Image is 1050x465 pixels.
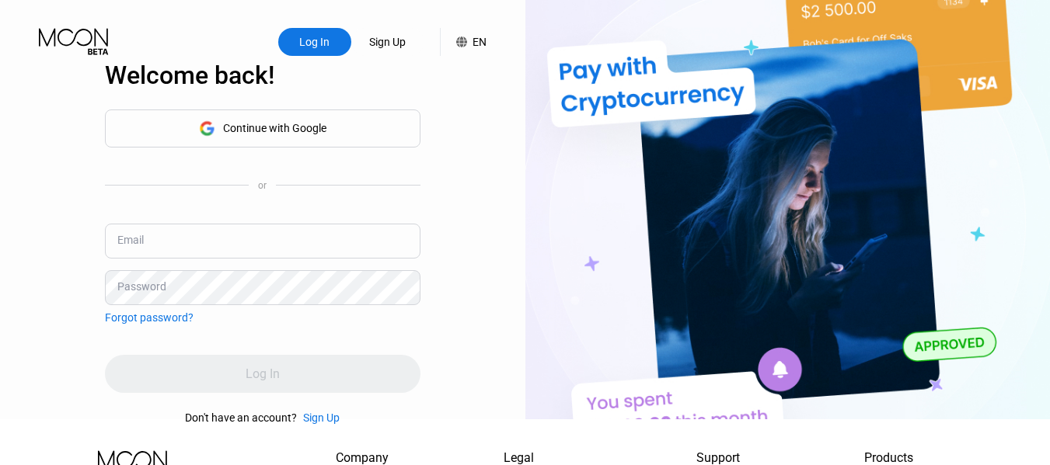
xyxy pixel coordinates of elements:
[117,280,166,293] div: Password
[473,36,487,48] div: EN
[185,411,297,424] div: Don't have an account?
[258,180,267,191] div: or
[105,311,194,324] div: Forgot password?
[440,28,487,56] div: EN
[696,450,750,465] div: Support
[223,122,326,134] div: Continue with Google
[297,411,340,424] div: Sign Up
[105,61,420,90] div: Welcome back!
[303,411,340,424] div: Sign Up
[504,450,582,465] div: Legal
[278,28,351,56] div: Log In
[298,34,331,50] div: Log In
[105,109,420,147] div: Continue with Google
[336,450,389,465] div: Company
[368,34,407,50] div: Sign Up
[351,28,424,56] div: Sign Up
[117,234,144,246] div: Email
[864,450,913,465] div: Products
